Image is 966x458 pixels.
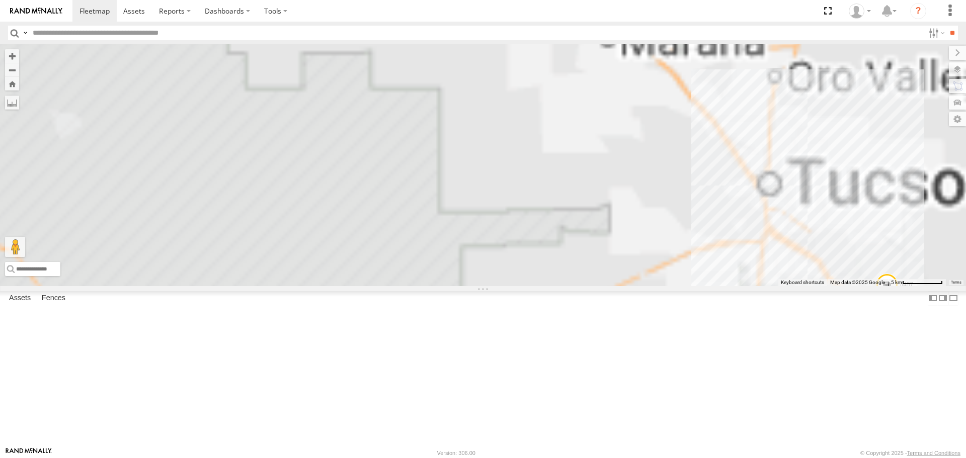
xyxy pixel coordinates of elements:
button: Zoom Home [5,77,19,90]
div: Edward Espinoza [845,4,874,19]
img: rand-logo.svg [10,8,62,15]
label: Dock Summary Table to the Right [938,291,948,306]
label: Hide Summary Table [948,291,958,306]
label: Measure [5,96,19,110]
button: Keyboard shortcuts [781,279,824,286]
div: © Copyright 2025 - [860,450,960,456]
button: Zoom in [5,49,19,63]
button: Zoom out [5,63,19,77]
label: Assets [4,292,36,306]
label: Dock Summary Table to the Left [928,291,938,306]
label: Map Settings [949,112,966,126]
a: Visit our Website [6,448,52,458]
a: Terms (opens in new tab) [951,280,961,284]
a: Terms and Conditions [907,450,960,456]
label: Search Filter Options [925,26,946,40]
span: Map data ©2025 Google [830,280,885,285]
label: Search Query [21,26,29,40]
button: Map Scale: 5 km per 77 pixels [888,279,946,286]
label: Fences [37,292,70,306]
span: 5 km [891,280,902,285]
div: Version: 306.00 [437,450,475,456]
button: Drag Pegman onto the map to open Street View [5,237,25,257]
i: ? [910,3,926,19]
